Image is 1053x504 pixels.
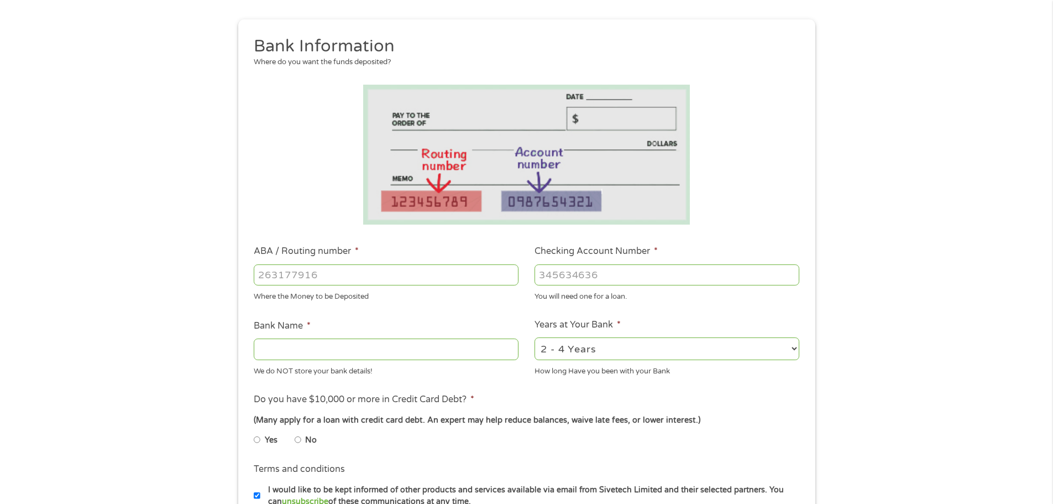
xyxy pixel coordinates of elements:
[254,246,359,257] label: ABA / Routing number
[535,319,621,331] label: Years at Your Bank
[254,320,311,332] label: Bank Name
[265,434,277,446] label: Yes
[254,35,791,58] h2: Bank Information
[254,414,799,427] div: (Many apply for a loan with credit card debt. An expert may help reduce balances, waive late fees...
[535,362,799,377] div: How long Have you been with your Bank
[254,394,474,406] label: Do you have $10,000 or more in Credit Card Debt?
[535,246,658,257] label: Checking Account Number
[254,362,518,377] div: We do NOT store your bank details!
[363,85,690,225] img: Routing number location
[305,434,317,446] label: No
[254,288,518,303] div: Where the Money to be Deposited
[535,264,799,285] input: 345634636
[254,464,345,475] label: Terms and conditions
[254,57,791,68] div: Where do you want the funds deposited?
[254,264,518,285] input: 263177916
[535,288,799,303] div: You will need one for a loan.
